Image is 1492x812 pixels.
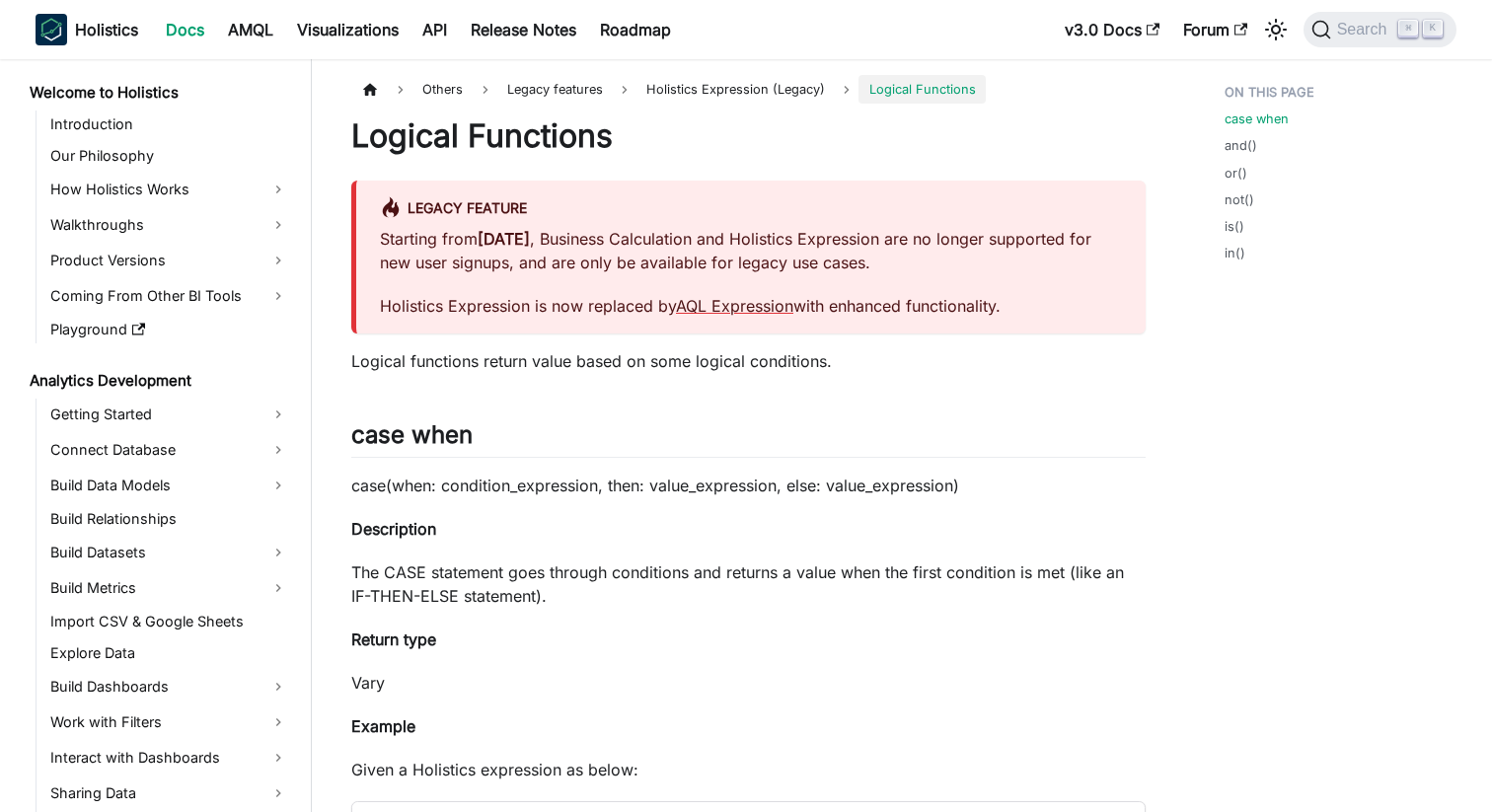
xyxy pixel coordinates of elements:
strong: [DATE] [478,229,530,249]
p: Given a Holistics expression as below: [351,758,1146,781]
a: Welcome to Holistics [24,79,294,107]
a: How Holistics Works [44,174,294,205]
span: Search [1331,21,1399,38]
span: Logical Functions [858,75,985,104]
p: Vary [351,671,1146,695]
p: Holistics Expression is now replaced by with enhanced functionality. [380,294,1122,318]
a: Getting Started [44,399,294,430]
a: Build Metrics [44,572,294,604]
a: or() [1225,164,1247,183]
a: Playground [44,316,294,343]
a: Coming From Other BI Tools [44,280,294,312]
a: Build Relationships [44,505,294,533]
a: Import CSV & Google Sheets [44,608,294,635]
a: Explore Data [44,639,294,667]
a: case when [1225,110,1289,128]
a: Visualizations [285,14,410,45]
span: Legacy features [497,75,613,104]
p: The CASE statement goes through conditions and returns a value when the first condition is met (l... [351,560,1146,608]
a: v3.0 Docs [1053,14,1171,45]
a: and() [1225,136,1257,155]
kbd: ⌘ [1398,20,1418,37]
a: Interact with Dashboards [44,742,294,774]
button: Search (Command+K) [1304,12,1456,47]
nav: Docs sidebar [16,59,312,812]
a: Analytics Development [24,367,294,395]
button: Switch between dark and light mode (currently light mode) [1260,14,1292,45]
p: Starting from , Business Calculation and Holistics Expression are no longer supported for new use... [380,227,1122,274]
a: Build Dashboards [44,671,294,702]
h2: case when [351,420,1146,458]
img: Holistics [36,14,67,45]
a: Home page [351,75,389,104]
a: Sharing Data [44,777,294,809]
nav: Breadcrumbs [351,75,1146,104]
span: Holistics Expression (Legacy) [636,75,835,104]
a: Product Versions [44,245,294,276]
a: not() [1225,190,1254,209]
h1: Logical Functions [351,116,1146,156]
a: is() [1225,217,1244,236]
div: Legacy Feature [380,196,1122,222]
b: Holistics [75,18,138,41]
a: Forum [1171,14,1259,45]
a: API [410,14,459,45]
a: AQL Expression [676,296,793,316]
a: Build Data Models [44,470,294,501]
kbd: K [1423,20,1443,37]
a: Build Datasets [44,537,294,568]
a: Docs [154,14,216,45]
p: case(when: condition_expression, then: value_expression, else: value_expression) [351,474,1146,497]
a: Introduction [44,111,294,138]
strong: Description [351,519,436,539]
a: Work with Filters [44,706,294,738]
a: HolisticsHolistics [36,14,138,45]
a: AMQL [216,14,285,45]
strong: Return type [351,629,436,649]
a: Walkthroughs [44,209,294,241]
p: Logical functions return value based on some logical conditions. [351,349,1146,373]
span: Others [412,75,473,104]
strong: Example [351,716,415,736]
a: Connect Database [44,434,294,466]
a: Release Notes [459,14,588,45]
a: Our Philosophy [44,142,294,170]
a: in() [1225,244,1245,262]
a: Roadmap [588,14,683,45]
